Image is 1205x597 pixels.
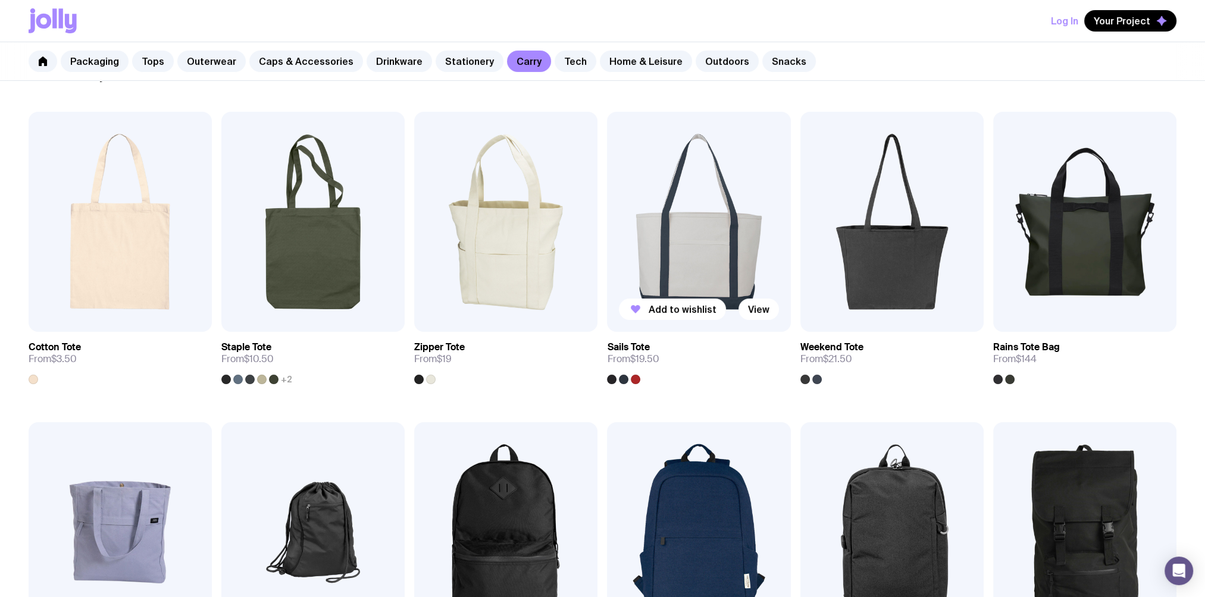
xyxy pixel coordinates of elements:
[414,332,597,384] a: Zipper ToteFrom$19
[414,353,452,365] span: From
[51,353,77,365] span: $3.50
[1094,15,1150,27] span: Your Project
[177,51,246,72] a: Outerwear
[29,341,81,353] h3: Cotton Tote
[221,332,405,384] a: Staple ToteFrom$10.50+2
[29,353,77,365] span: From
[1084,10,1176,32] button: Your Project
[738,298,779,320] a: View
[244,353,274,365] span: $10.50
[993,353,1037,365] span: From
[436,51,503,72] a: Stationery
[800,341,863,353] h3: Weekend Tote
[414,341,465,353] h3: Zipper Tote
[607,341,649,353] h3: Sails Tote
[823,353,852,365] span: $21.50
[555,51,596,72] a: Tech
[619,298,726,320] button: Add to wishlist
[281,375,292,384] span: +2
[993,332,1176,384] a: Rains Tote BagFrom$144
[800,353,852,365] span: From
[800,332,984,384] a: Weekend ToteFrom$21.50
[607,353,659,365] span: From
[367,51,432,72] a: Drinkware
[29,332,212,384] a: Cotton ToteFrom$3.50
[1016,353,1037,365] span: $144
[507,51,551,72] a: Carry
[649,303,716,315] span: Add to wishlist
[630,353,659,365] span: $19.50
[221,353,274,365] span: From
[993,341,1060,353] h3: Rains Tote Bag
[762,51,816,72] a: Snacks
[1165,557,1193,585] div: Open Intercom Messenger
[249,51,363,72] a: Caps & Accessories
[600,51,692,72] a: Home & Leisure
[696,51,759,72] a: Outdoors
[437,353,452,365] span: $19
[132,51,174,72] a: Tops
[61,51,129,72] a: Packaging
[1051,10,1078,32] button: Log In
[607,332,790,384] a: Sails ToteFrom$19.50
[221,341,271,353] h3: Staple Tote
